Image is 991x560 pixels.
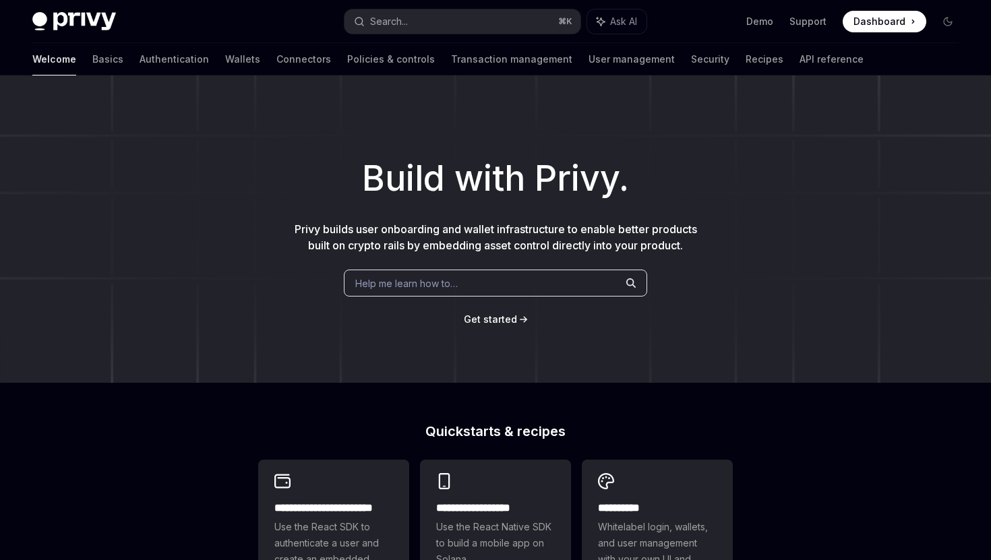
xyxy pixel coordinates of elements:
[843,11,926,32] a: Dashboard
[92,43,123,75] a: Basics
[691,43,729,75] a: Security
[22,152,969,205] h1: Build with Privy.
[589,43,675,75] a: User management
[355,276,458,290] span: Help me learn how to…
[225,43,260,75] a: Wallets
[558,16,572,27] span: ⌘ K
[464,313,517,325] span: Get started
[347,43,435,75] a: Policies & controls
[32,43,76,75] a: Welcome
[853,15,905,28] span: Dashboard
[746,15,773,28] a: Demo
[451,43,572,75] a: Transaction management
[295,222,697,252] span: Privy builds user onboarding and wallet infrastructure to enable better products built on crypto ...
[587,9,647,34] button: Ask AI
[258,425,733,438] h2: Quickstarts & recipes
[140,43,209,75] a: Authentication
[464,313,517,326] a: Get started
[276,43,331,75] a: Connectors
[370,13,408,30] div: Search...
[789,15,827,28] a: Support
[800,43,864,75] a: API reference
[344,9,580,34] button: Search...⌘K
[610,15,637,28] span: Ask AI
[32,12,116,31] img: dark logo
[746,43,783,75] a: Recipes
[937,11,959,32] button: Toggle dark mode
